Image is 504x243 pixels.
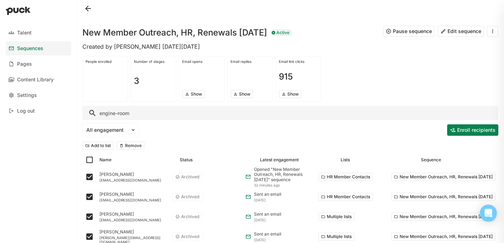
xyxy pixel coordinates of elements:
div: Sent an email [254,232,281,237]
div: Log out [17,108,35,114]
div: [EMAIL_ADDRESS][DOMAIN_NAME] [99,198,167,202]
button: Edit sequence [438,26,484,37]
div: [PERSON_NAME] [99,212,167,217]
h1: 915 [279,72,293,81]
button: Remove [116,141,145,150]
div: Archived [181,214,199,219]
div: Email link clicks [279,59,318,64]
div: [PERSON_NAME] [99,172,167,177]
div: Archived [181,194,199,199]
div: Sequence [421,157,441,162]
div: Open Intercom Messenger [480,205,497,222]
button: HR Member Contacts [318,193,373,201]
div: [DATE] [254,238,281,242]
div: Sent an email [254,212,281,217]
button: Show [231,90,253,98]
div: [DATE] [254,218,281,222]
div: Talent [17,30,32,36]
button: New Member Outreach, HR, Renewals [DATE] [391,232,495,241]
button: More options [318,212,354,221]
button: More options [318,232,354,241]
div: Email opens [182,59,221,64]
div: [DATE] [254,198,281,202]
button: New Member Outreach, HR, Renewals [DATE] [391,212,495,221]
div: Opened "New Member Outreach, HR, Renewals [DATE]" sequence [254,167,313,182]
div: [PERSON_NAME] [99,192,167,197]
button: New Member Outreach, HR, Renewals [DATE] [391,193,495,201]
a: Settings [6,88,71,102]
div: [PERSON_NAME] [99,229,167,234]
button: Add to list [82,141,114,150]
div: Name [99,157,112,162]
a: Talent [6,26,71,40]
div: Sent an email [254,192,281,197]
div: [EMAIL_ADDRESS][DOMAIN_NAME] [99,218,167,222]
div: Created by [PERSON_NAME] [DATE][DATE] [82,43,498,50]
div: Archived [181,174,199,179]
button: Pause sequence [383,26,435,37]
div: Archived [181,234,199,239]
div: Sequences [17,45,43,52]
button: HR Member Contacts [318,173,373,181]
div: Settings [17,92,37,98]
div: Email replies [231,59,270,64]
button: New Member Outreach, HR, Renewals [DATE] [391,173,495,181]
div: [EMAIL_ADDRESS][DOMAIN_NAME] [99,178,167,182]
h1: 3 [134,77,139,85]
div: 32 minutes ago [254,183,313,187]
button: Enroll recipients [447,124,498,136]
div: People enrolled [86,59,125,64]
div: Pages [17,61,32,67]
a: Sequences [6,41,71,55]
div: Status [180,157,193,162]
a: Pages [6,57,71,71]
div: Latest engagement [260,157,299,162]
div: Lists [341,157,350,162]
h1: New Member Outreach, HR, Renewals [DATE] [82,28,267,37]
div: Content Library [17,77,54,83]
button: Show [279,90,302,98]
button: Show [182,90,205,98]
input: Search [82,106,498,120]
div: Number of stages [134,59,173,64]
div: Active [270,29,292,36]
a: Content Library [6,72,71,87]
